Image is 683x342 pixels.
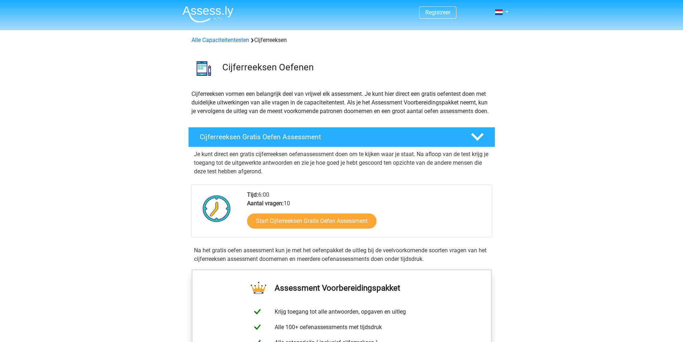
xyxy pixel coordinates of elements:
a: Registreer [425,9,450,16]
a: Cijferreeksen Gratis Oefen Assessment [185,127,498,147]
p: Cijferreeksen vormen een belangrijk deel van vrijwel elk assessment. Je kunt hier direct een grat... [191,90,492,116]
img: Klok [199,191,235,226]
b: Tijd: [247,191,258,198]
h3: Cijferreeksen Oefenen [222,62,489,73]
a: Start Cijferreeksen Gratis Oefen Assessment [247,214,376,229]
div: Cijferreeksen [189,36,495,44]
h4: Cijferreeksen Gratis Oefen Assessment [200,133,459,141]
a: Alle Capaciteitentesten [191,37,249,43]
b: Aantal vragen: [247,200,284,207]
div: 6:00 10 [242,191,492,237]
div: Na het gratis oefen assessment kun je met het oefenpakket de uitleg bij de veelvoorkomende soorte... [191,246,492,263]
img: cijferreeksen [189,53,219,84]
img: Assessly [182,6,233,23]
p: Je kunt direct een gratis cijferreeksen oefenassessment doen om te kijken waar je staat. Na afloo... [194,150,489,176]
